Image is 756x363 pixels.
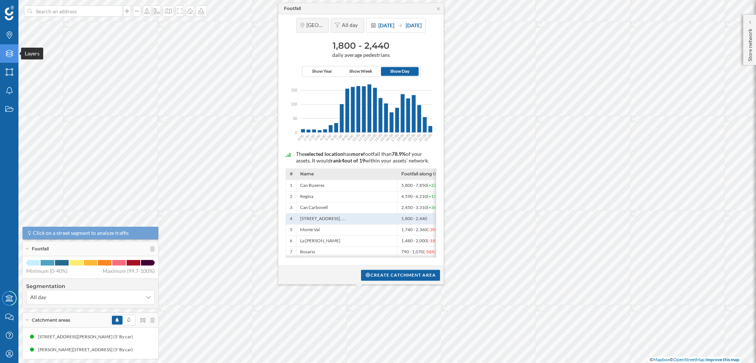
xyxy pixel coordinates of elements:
[300,194,313,200] span: Regina
[359,158,365,164] span: 19
[308,133,316,141] text: 2:00
[300,205,328,211] span: Can Carbonell
[5,6,14,20] img: Geoblink Logo
[300,227,320,233] span: Monte Val
[336,133,344,141] text: 7:00
[351,151,363,157] span: more
[378,22,394,28] span: [DATE]
[290,194,292,200] span: 2
[295,130,297,136] span: 0
[344,158,358,164] span: out of
[705,357,739,362] a: Improve this map
[290,171,292,177] span: #
[290,182,292,188] span: 1
[282,52,440,58] span: daily average pedestrians
[290,227,292,233] span: 5
[362,133,372,143] text: 12:00
[30,294,46,301] span: All day
[357,133,367,143] text: 11:00
[385,133,394,143] text: 16:00
[427,194,444,199] span: (+155%)
[290,205,292,211] span: 3
[648,357,741,363] div: © ©
[312,68,332,75] span: Show Year
[291,102,297,107] span: 100
[319,133,327,141] text: 4:00
[324,133,333,141] text: 5:00
[300,216,345,222] span: [STREET_ADDRESS], …
[401,133,411,143] text: 19:00
[361,270,440,281] div: Create catchment area
[423,133,433,143] text: 23:00
[297,133,305,141] text: 0:00
[401,182,444,188] span: 5,800 - 7,850
[103,267,155,275] span: Maximum (99,7-100%)
[296,151,305,157] span: The
[379,133,389,143] text: 15:00
[291,88,297,93] span: 150
[368,133,378,143] text: 13:00
[396,133,405,143] text: 18:00
[349,68,372,75] span: Show Week
[343,151,351,157] span: has
[423,249,437,255] span: (-56%)
[305,151,343,157] span: selected location
[26,282,155,290] h4: Segmentation
[38,346,137,353] div: [PERSON_NAME][STREET_ADDRESS] (5' By car)
[331,158,341,164] span: rank
[653,357,670,362] a: Mapbox
[406,22,422,28] span: [DATE]
[401,171,445,177] span: Footfall along the street segment
[673,357,705,362] a: OpenStreetMap
[32,317,70,323] span: Catchment areas
[302,133,310,141] text: 1:00
[401,205,441,211] span: 2,450 - 3,310
[347,133,355,141] text: 9:00
[15,5,41,12] span: Support
[418,133,427,143] text: 22:00
[427,182,444,188] span: (+222%)
[330,133,338,141] text: 6:00
[300,182,324,188] span: Can Buxeres
[363,151,392,157] span: footfall than
[313,133,322,141] text: 3:00
[427,205,441,210] span: (+36%)
[300,249,315,255] span: Rosario
[390,68,409,75] span: Show Day
[427,227,438,233] span: (-3%)
[293,116,297,121] span: 50
[290,249,292,255] span: 7
[33,229,129,237] span: Click on a street segment to analyze traffic
[401,249,437,255] span: 790 - 1,070
[412,133,422,143] text: 21:00
[341,133,349,141] text: 8:00
[300,171,314,177] span: Name
[290,238,292,244] span: 6
[401,227,438,233] span: 1,740 - 2,360
[284,5,301,12] div: Footfall
[374,133,383,143] text: 14:00
[407,133,416,143] text: 20:00
[32,246,49,252] span: Footfall
[351,133,361,143] text: 10:00
[286,153,291,157] img: intelligent_assistant_bucket_2.svg
[427,238,440,244] span: (-18%)
[365,158,429,164] span: within your assets' network.
[38,333,137,340] div: [STREET_ADDRESS][PERSON_NAME] (5' By car)
[300,238,340,244] span: La [PERSON_NAME]
[390,133,400,143] text: 17:00
[746,26,754,61] p: Store network
[296,151,422,164] span: of your assets. It would
[282,40,440,52] h3: 1,800 - 2,440
[401,194,444,200] span: 4,590 - 6,210
[306,22,325,28] span: [GEOGRAPHIC_DATA]
[21,48,43,59] div: Layers
[342,22,360,28] span: All day
[401,216,429,222] span: 1,800 - 2,440
[290,216,292,222] span: 4
[26,267,68,275] span: Minimum (0-40%)
[392,151,406,157] span: 78.9%
[341,158,344,164] span: 4
[401,238,440,244] span: 1,480 - 2,000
